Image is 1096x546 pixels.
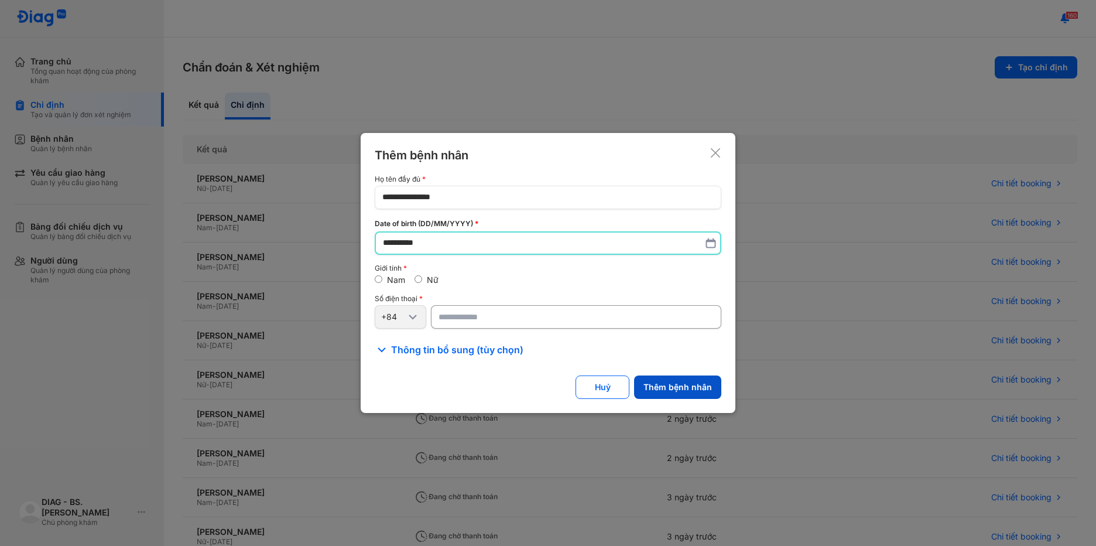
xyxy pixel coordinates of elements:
[375,295,721,303] div: Số điện thoại
[576,376,629,399] button: Huỷ
[427,275,439,285] label: Nữ
[375,147,468,163] div: Thêm bệnh nhân
[375,219,721,229] div: Date of birth (DD/MM/YYYY)
[391,343,523,357] span: Thông tin bổ sung (tùy chọn)
[387,275,405,285] label: Nam
[375,175,721,183] div: Họ tên đầy đủ
[375,264,721,272] div: Giới tính
[381,312,406,322] div: +84
[634,376,721,399] button: Thêm bệnh nhân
